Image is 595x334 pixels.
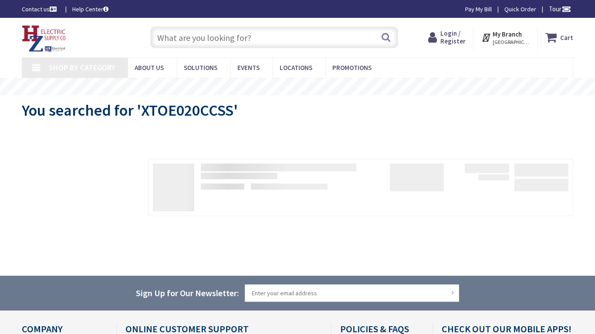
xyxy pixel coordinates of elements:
[493,30,522,38] strong: My Branch
[150,27,398,48] input: What are you looking for?
[465,5,492,13] a: Pay My Bill
[136,287,239,298] span: Sign Up for Our Newsletter:
[545,30,573,45] a: Cart
[504,5,536,13] a: Quick Order
[22,100,238,120] span: You searched for 'XTOE020CCSS'
[549,5,571,13] span: Tour
[332,63,372,72] span: Promotions
[237,63,260,72] span: Events
[440,29,466,45] span: Login / Register
[228,82,382,92] rs-layer: Free Same Day Pickup at 8 Locations
[72,5,108,13] a: Help Center
[49,63,115,73] span: Shop By Category
[245,284,459,302] input: Enter your email address
[22,5,58,13] a: Contact us
[493,39,530,46] span: [GEOGRAPHIC_DATA], [GEOGRAPHIC_DATA]
[428,30,466,45] a: Login / Register
[135,63,164,72] span: About Us
[560,30,573,45] strong: Cart
[481,30,530,45] div: My Branch [GEOGRAPHIC_DATA], [GEOGRAPHIC_DATA]
[22,25,66,52] img: HZ Electric Supply
[184,63,217,72] span: Solutions
[280,63,312,72] span: Locations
